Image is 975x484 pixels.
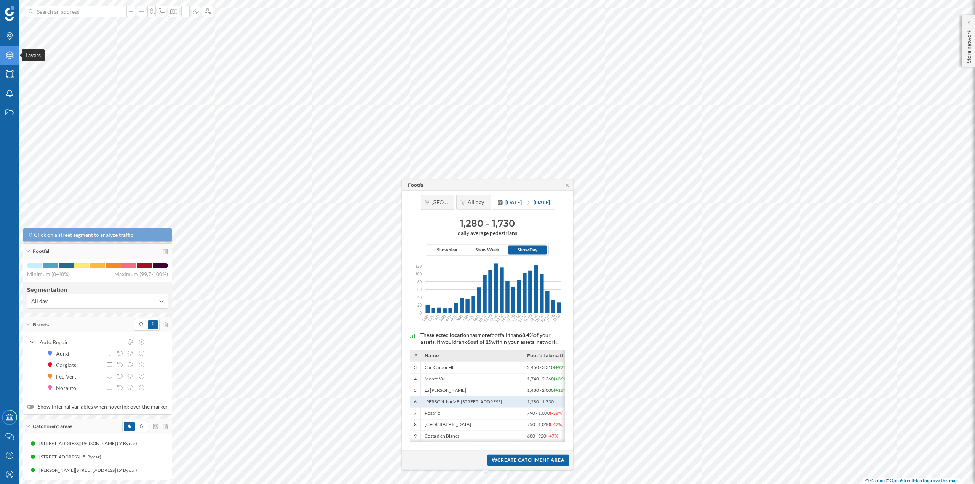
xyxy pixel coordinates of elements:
span: 2,450 - 3,310 [527,364,569,371]
text: 12:00 [489,313,499,323]
span: 9 [414,433,417,439]
span: (-42%) [550,422,564,428]
span: [DATE] [534,199,550,206]
span: All day [31,297,48,305]
text: 20:00 [534,313,544,323]
img: Geoblink Logo [5,6,14,21]
text: 14:00 [500,313,510,323]
span: (-38%) [550,411,564,416]
span: Show Year [437,247,458,254]
span: 750 - 1,010 [527,422,564,428]
a: Improve this map [923,478,958,483]
text: 10:00 [478,313,487,323]
span: more [477,332,490,339]
span: 6 [414,399,417,405]
span: Click on a street segment to analyze traffic [34,231,133,239]
span: 4 [414,376,417,382]
span: [GEOGRAPHIC_DATA] [431,199,450,206]
p: Store network [965,27,973,63]
span: (+92%) [554,364,569,370]
span: 20 [417,302,422,308]
span: Footfall [33,248,50,255]
text: 8:00 [467,314,475,322]
span: of your assets. It would [420,332,551,345]
span: 6 [467,339,470,345]
span: Maximum (99,7-100%) [114,270,168,278]
text: 4:00 [444,314,452,322]
span: 0 [419,310,422,316]
span: (+16%) [554,388,569,393]
span: The [420,332,429,339]
text: 1:00 [427,314,435,322]
div: Feu Vert [56,372,80,380]
span: Brands [33,321,49,328]
span: Can Carbonell [425,364,453,371]
div: Norauto [56,384,80,392]
span: 19 [486,339,492,345]
span: [PERSON_NAME][STREET_ADDRESS]… [425,399,505,405]
label: Show internal variables when hovering over the marker [27,403,168,411]
span: within your assets' network. [492,339,558,345]
span: [DATE] [505,199,522,206]
span: Minimum (0-40%) [27,270,70,278]
div: Aurgi [56,350,73,358]
span: Catchment areas [33,423,72,430]
text: 2:00 [433,314,441,322]
span: 3 [414,364,417,371]
text: 17:00 [518,313,527,323]
text: 23:00 [551,313,561,323]
span: 8 [414,422,417,428]
a: OpenStreetMap [890,478,922,483]
span: 68.4% [519,332,534,339]
text: 15:00 [506,313,516,323]
div: Auto Repair [40,338,123,346]
text: 7:00 [461,314,470,322]
text: 3:00 [438,314,447,322]
span: out of [470,339,484,345]
span: Monte Val [425,376,445,382]
span: has [469,332,477,339]
div: Carglass [56,361,80,369]
span: # [414,353,417,359]
text: 16:00 [512,313,522,323]
span: 120 [415,263,422,269]
span: Support [15,5,43,12]
text: 0:00 [421,314,430,322]
img: intelligent_assistant_bucket_2.svg [410,334,415,338]
span: [GEOGRAPHIC_DATA] [425,422,471,428]
div: Footfall [408,182,425,188]
span: 1,280 - 1,730 [527,399,555,405]
span: 680 - 920 [527,433,560,439]
text: 9:00 [473,314,481,322]
h3: 1,280 - 1,730 [406,217,569,230]
span: All day [468,199,487,206]
div: Layers [22,49,45,61]
span: Rosario [425,411,440,417]
div: [STREET_ADDRESS][PERSON_NAME] (5' By car) [39,440,141,447]
span: Name [425,353,439,359]
span: 1,740 - 2,360 [527,376,569,382]
span: selected location [429,332,469,339]
span: daily average pedestrians [406,230,569,236]
span: 80 [417,279,422,284]
span: (-47%) [546,433,560,439]
div: [STREET_ADDRESS] (5' By car) [39,453,105,461]
div: © © [863,478,960,484]
text: 21:00 [540,313,550,323]
span: 7 [414,411,417,417]
span: 5 [414,388,417,394]
span: Costa d'en Blanes [425,433,459,439]
span: 100 [415,271,422,277]
text: 5:00 [450,314,458,322]
span: footfall than [490,332,519,339]
span: Footfall along the street segment [527,353,570,359]
span: 790 - 1,070 [527,411,564,417]
text: 11:00 [483,313,493,323]
span: Show Day [518,247,537,254]
span: 40 [417,295,422,300]
span: 1,480 - 2,000 [527,388,569,394]
text: 18:00 [523,313,533,323]
a: Mapbox [869,478,886,483]
span: rank [456,339,467,345]
h4: Segmentation [27,286,168,294]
